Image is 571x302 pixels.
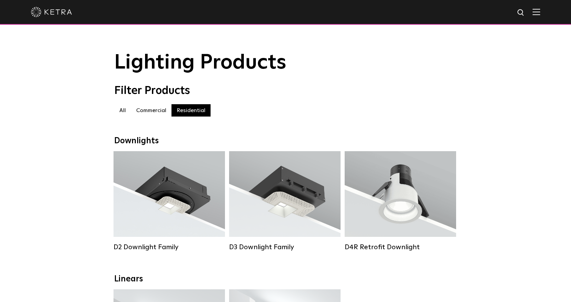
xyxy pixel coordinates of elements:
[114,136,457,146] div: Downlights
[229,243,341,251] div: D3 Downlight Family
[114,52,286,73] span: Lighting Products
[114,274,457,284] div: Linears
[114,243,225,251] div: D2 Downlight Family
[533,9,540,15] img: Hamburger%20Nav.svg
[345,151,456,251] a: D4R Retrofit Downlight Lumen Output:800Colors:White / BlackBeam Angles:15° / 25° / 40° / 60°Watta...
[31,7,72,17] img: ketra-logo-2019-white
[131,104,171,117] label: Commercial
[229,151,341,251] a: D3 Downlight Family Lumen Output:700 / 900 / 1100Colors:White / Black / Silver / Bronze / Paintab...
[171,104,211,117] label: Residential
[114,104,131,117] label: All
[114,151,225,251] a: D2 Downlight Family Lumen Output:1200Colors:White / Black / Gloss Black / Silver / Bronze / Silve...
[517,9,525,17] img: search icon
[345,243,456,251] div: D4R Retrofit Downlight
[114,84,457,97] div: Filter Products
